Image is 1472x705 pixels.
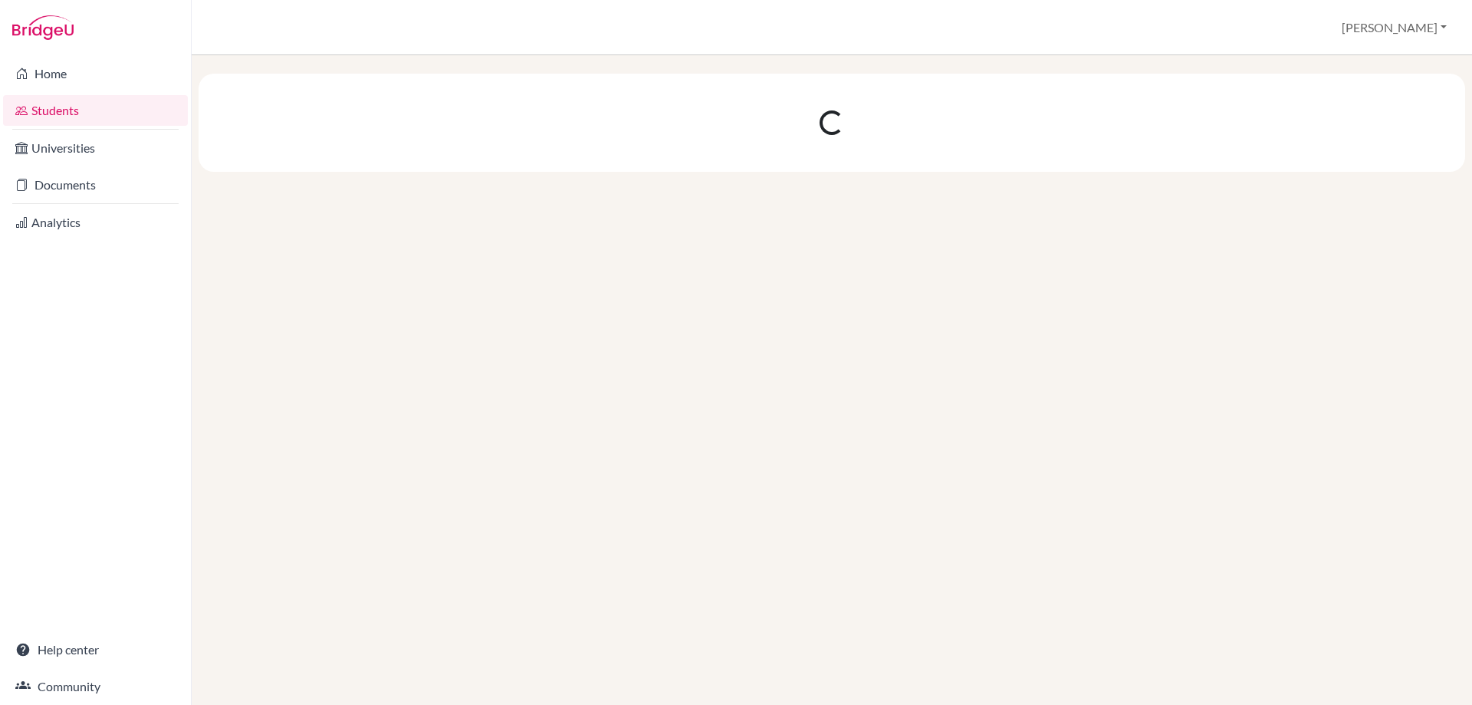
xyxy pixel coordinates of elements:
a: Universities [3,133,188,163]
a: Documents [3,170,188,200]
img: Bridge-U [12,15,74,40]
a: Community [3,671,188,702]
a: Home [3,58,188,89]
a: Students [3,95,188,126]
a: Help center [3,634,188,665]
a: Analytics [3,207,188,238]
button: [PERSON_NAME] [1335,13,1454,42]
